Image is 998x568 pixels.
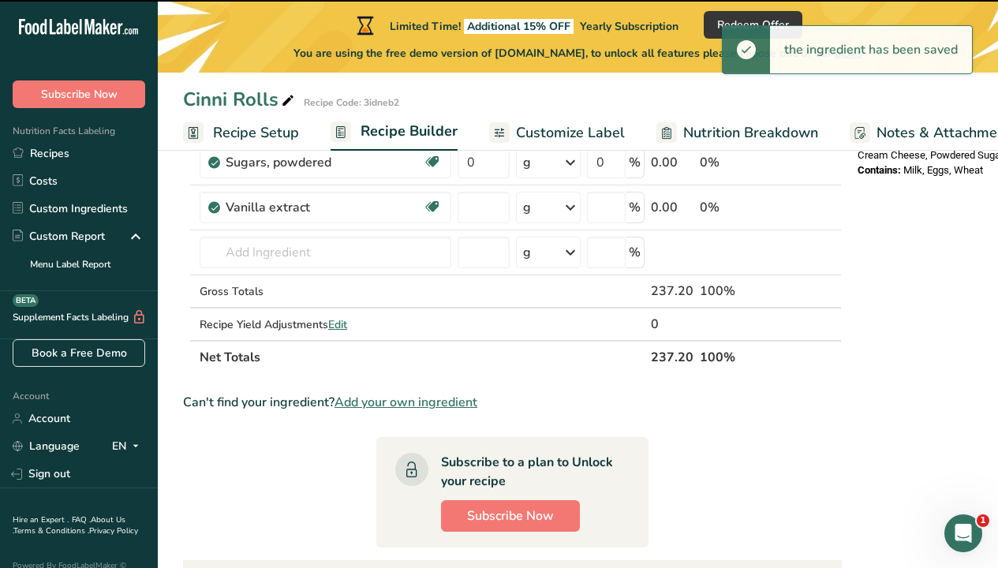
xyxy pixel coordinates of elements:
[13,294,39,307] div: BETA
[304,95,399,110] div: Recipe Code: 3idneb2
[13,514,125,536] a: About Us .
[183,393,842,412] div: Can't find your ingredient?
[13,339,145,367] a: Book a Free Demo
[112,437,145,456] div: EN
[651,198,693,217] div: 0.00
[213,122,299,144] span: Recipe Setup
[903,164,983,176] span: Milk, Eggs, Wheat
[13,80,145,108] button: Subscribe Now
[331,114,458,151] a: Recipe Builder
[441,500,580,532] button: Subscribe Now
[656,115,818,151] a: Nutrition Breakdown
[523,153,531,172] div: g
[700,282,767,301] div: 100%
[200,283,451,300] div: Gross Totals
[13,514,69,525] a: Hire an Expert .
[293,45,862,62] span: You are using the free demo version of [DOMAIN_NAME], to unlock all features please choose one of...
[72,514,91,525] a: FAQ .
[226,153,423,172] div: Sugars, powdered
[516,122,625,144] span: Customize Label
[361,121,458,142] span: Recipe Builder
[183,85,297,114] div: Cinni Rolls
[651,153,693,172] div: 0.00
[717,17,789,33] span: Redeem Offer
[13,432,80,460] a: Language
[648,340,697,373] th: 237.20
[13,525,89,536] a: Terms & Conditions .
[651,282,693,301] div: 237.20
[183,115,299,151] a: Recipe Setup
[523,198,531,217] div: g
[467,506,554,525] span: Subscribe Now
[226,198,423,217] div: Vanilla extract
[683,122,818,144] span: Nutrition Breakdown
[523,243,531,262] div: g
[489,115,625,151] a: Customize Label
[704,11,802,39] button: Redeem Offer
[200,316,451,333] div: Recipe Yield Adjustments
[89,525,138,536] a: Privacy Policy
[977,514,989,527] span: 1
[196,340,648,373] th: Net Totals
[651,315,693,334] div: 0
[697,340,770,373] th: 100%
[41,86,118,103] span: Subscribe Now
[328,317,347,332] span: Edit
[580,19,678,34] span: Yearly Subscription
[335,393,477,412] span: Add your own ingredient
[700,198,767,217] div: 0%
[858,164,901,176] span: Contains:
[770,26,972,73] div: the ingredient has been saved
[700,153,767,172] div: 0%
[353,16,678,35] div: Limited Time!
[464,19,574,34] span: Additional 15% OFF
[13,228,105,245] div: Custom Report
[441,453,617,491] div: Subscribe to a plan to Unlock your recipe
[944,514,982,552] iframe: Intercom live chat
[200,237,451,268] input: Add Ingredient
